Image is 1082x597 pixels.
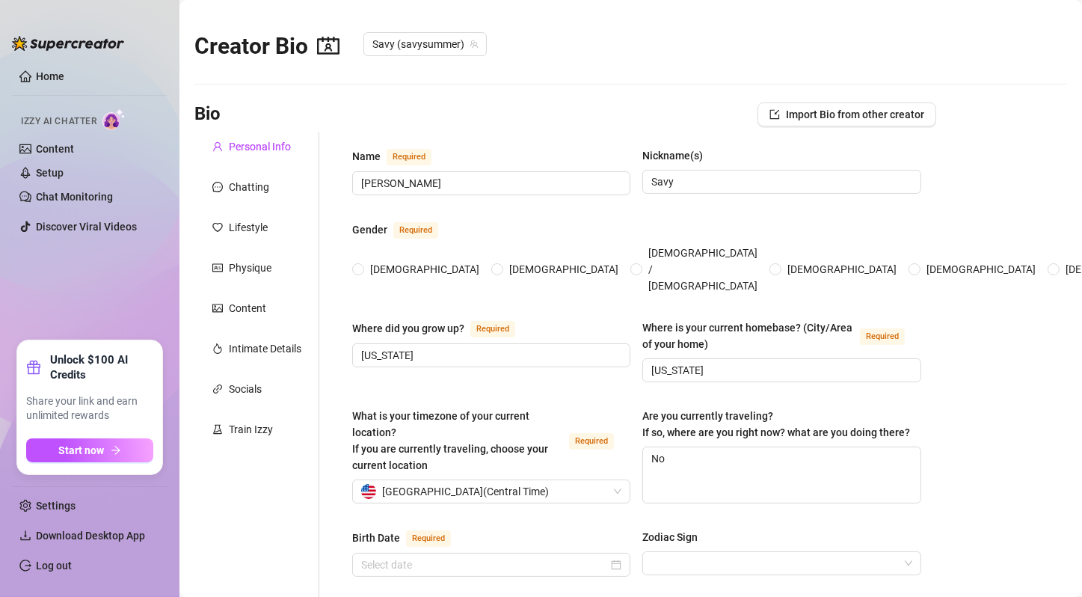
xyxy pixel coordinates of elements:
label: Gender [352,221,455,239]
span: [DEMOGRAPHIC_DATA] [920,261,1042,278]
span: download [19,530,31,542]
span: Start now [59,444,105,456]
a: Setup [36,167,64,179]
input: Name [361,175,618,192]
img: logo-BBDzfeDw.svg [12,36,124,51]
span: picture [212,303,223,313]
span: heart [212,222,223,233]
a: Chat Monitoring [36,191,113,203]
div: Gender [352,221,387,238]
strong: Unlock $100 AI Credits [50,352,153,382]
div: Name [352,148,381,165]
span: contacts [317,34,339,57]
div: Chatting [229,179,269,195]
a: Settings [36,500,76,512]
div: Train Izzy [229,421,273,438]
label: Where is your current homebase? (City/Area of your home) [642,319,920,352]
a: Discover Viral Videos [36,221,137,233]
label: Where did you grow up? [352,319,532,337]
span: Required [569,433,614,450]
span: Izzy AI Chatter [21,114,96,129]
span: message [212,182,223,192]
span: Required [393,222,438,239]
span: fire [212,343,223,354]
img: AI Chatter [102,108,126,130]
div: Content [229,300,266,316]
div: Where did you grow up? [352,320,464,337]
div: Zodiac Sign [642,529,698,545]
span: Required [470,321,515,337]
input: Where is your current homebase? (City/Area of your home) [651,362,909,379]
div: Personal Info [229,138,291,155]
h2: Creator Bio [194,32,339,61]
div: Physique [229,260,271,276]
span: [DEMOGRAPHIC_DATA] [503,261,624,278]
a: Log out [36,560,72,572]
div: Where is your current homebase? (City/Area of your home) [642,319,853,352]
span: idcard [212,263,223,273]
input: Where did you grow up? [361,347,618,364]
span: Import Bio from other creator [786,108,924,120]
span: Required [860,328,905,345]
span: link [212,384,223,394]
span: [DEMOGRAPHIC_DATA] [781,261,903,278]
button: Start nowarrow-right [26,438,153,462]
div: Birth Date [352,530,400,546]
input: Birth Date [361,557,608,573]
img: us [361,484,376,499]
label: Birth Date [352,529,467,547]
span: [DEMOGRAPHIC_DATA] / [DEMOGRAPHIC_DATA] [642,245,763,294]
a: Home [36,70,64,82]
label: Nickname(s) [642,147,713,164]
div: Nickname(s) [642,147,703,164]
span: experiment [212,424,223,435]
span: user [212,141,223,152]
textarea: No [643,447,920,503]
span: arrow-right [111,445,121,456]
div: Lifestyle [229,219,268,236]
span: Share your link and earn unlimited rewards [26,394,153,423]
input: Nickname(s) [651,174,909,190]
span: Savy (savysummer) [372,33,478,55]
span: gift [26,360,41,375]
span: Required [387,149,431,165]
div: Intimate Details [229,340,301,357]
label: Zodiac Sign [642,529,708,545]
span: [GEOGRAPHIC_DATA] ( Central Time ) [382,480,549,503]
span: [DEMOGRAPHIC_DATA] [364,261,485,278]
span: team [470,40,479,49]
span: Required [406,530,451,547]
a: Content [36,143,74,155]
label: Name [352,147,448,165]
button: Import Bio from other creator [757,102,936,126]
div: Socials [229,381,262,397]
span: import [769,109,780,120]
span: Are you currently traveling? If so, where are you right now? what are you doing there? [642,410,910,438]
span: Download Desktop App [36,530,145,542]
span: What is your timezone of your current location? If you are currently traveling, choose your curre... [352,410,548,471]
h3: Bio [194,102,221,126]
